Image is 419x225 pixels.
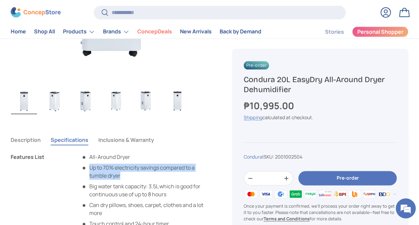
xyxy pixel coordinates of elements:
img: master [244,189,258,199]
span: Personal Shopper [357,29,403,35]
li: Can dry pillows, shoes, carpet, clothes and a lot more​ [81,201,211,217]
button: Specifications [51,132,88,148]
li: Up to 70% electricity savings compared to a tumble dryer [81,164,211,180]
a: Home [11,25,26,38]
a: Personal Shopper [352,26,408,37]
button: Description [11,132,41,148]
li: Big water tank capacity: 3.5L which is good for continuous use of up to 8 hours [81,182,211,198]
li: All-Around Dryer​ [81,153,211,161]
span: | [262,154,302,160]
summary: Brands [99,25,133,38]
a: Stories [325,25,344,38]
span: 2001002504 [275,154,302,160]
img: condura-easy-dry-dehumidifier-full-view-concepstore.ph [11,87,37,114]
img: https://concepstore.ph/products/condura-easydry-all-around-dryer-dehumidifier-20l [164,87,190,114]
img: bdo [377,189,392,199]
a: Condura [244,154,262,160]
div: calculated at checkout. [244,114,397,121]
button: Pre-order [298,171,397,186]
a: ConcepDeals [137,25,172,38]
img: billease [318,189,332,199]
span: Pre-order [244,61,269,69]
strong: ₱10,995.00 [244,99,295,112]
a: Terms and Conditions [263,216,309,222]
img: condura-easy-dry-dehumidifier-right-side-view-concepstore [72,87,98,114]
img: bpi [333,189,347,199]
nav: Secondary [309,25,408,38]
div: Minimize live chat window [109,3,125,19]
p: Once your payment is confirmed, we'll process your order right away to get it to you faster. Plea... [244,203,397,222]
a: Shop All [34,25,55,38]
button: Inclusions & Warranty [98,132,154,148]
img: qrph [362,189,377,199]
a: Shipping [244,114,262,121]
img: metrobank [392,189,406,199]
img: gcash [273,189,288,199]
img: maya [303,189,318,199]
a: New Arrivals [180,25,212,38]
img: ubp [347,189,362,199]
h1: Condura 20L EasyDry All-Around Dryer Dehumidifier [244,74,397,95]
summary: Products [59,25,99,38]
span: SKU: [263,154,274,160]
img: condura-easy-dry-dehumidifier-full-right-side-view-condura-philippines [134,87,160,114]
a: Back by Demand [220,25,261,38]
img: visa [259,189,273,199]
img: condura-easy-dry-dehumidifier-left-side-view-concepstore.ph [42,87,68,114]
img: grabpay [288,189,303,199]
img: condura-easy-dry-dehumidifier-full-left-side-view-concepstore-dot-ph [103,87,129,114]
nav: Primary [11,25,261,38]
div: Chat with us now [35,37,112,46]
textarea: Type your message and hit 'Enter' [3,152,127,176]
img: ConcepStore [11,7,61,18]
span: We're online! [39,69,92,137]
